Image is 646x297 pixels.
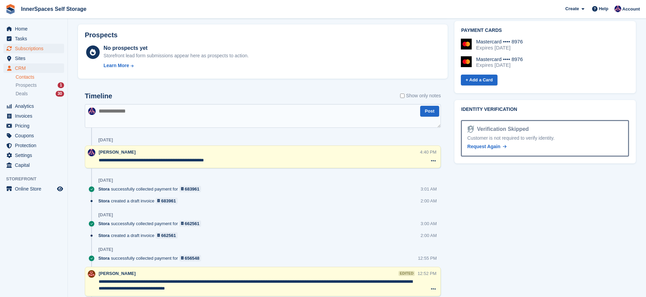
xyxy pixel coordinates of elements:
a: menu [3,44,64,53]
div: created a draft invoice [98,232,181,239]
a: InnerSpaces Self Storage [18,3,89,15]
div: 3:01 AM [420,186,437,192]
div: 683961 [161,198,176,204]
div: [DATE] [98,212,113,218]
img: Abby Tilley [88,270,95,278]
span: Subscriptions [15,44,56,53]
div: No prospects yet [103,44,249,52]
a: Contacts [16,74,64,80]
a: menu [3,101,64,111]
a: menu [3,184,64,194]
span: Home [15,24,56,34]
div: Mastercard •••• 8976 [476,56,523,62]
div: 3:00 AM [420,220,437,227]
span: Storefront [6,176,67,182]
div: 2:00 AM [420,198,437,204]
span: Help [599,5,608,12]
span: Stora [98,186,110,192]
h2: Identity verification [461,107,629,112]
span: Stora [98,232,110,239]
span: Stora [98,198,110,204]
input: Show only notes [400,92,405,99]
a: menu [3,121,64,131]
div: [DATE] [98,247,113,252]
div: Mastercard •••• 8976 [476,39,523,45]
div: Expires [DATE] [476,62,523,68]
a: menu [3,131,64,140]
span: Capital [15,160,56,170]
a: 683961 [156,198,178,204]
img: Identity Verification Ready [467,125,474,133]
a: 683961 [179,186,201,192]
h2: Payment cards [461,28,629,33]
a: 662561 [179,220,201,227]
span: Protection [15,141,56,150]
div: 2:00 AM [420,232,437,239]
img: Dominic Hampson [88,149,95,156]
a: Preview store [56,185,64,193]
div: 683961 [185,186,199,192]
span: Account [622,6,640,13]
span: Request Again [467,144,501,149]
div: Customer is not required to verify identity. [467,135,623,142]
div: successfully collected payment for [98,220,204,227]
span: Stora [98,220,110,227]
a: menu [3,160,64,170]
a: menu [3,151,64,160]
div: created a draft invoice [98,198,181,204]
a: menu [3,63,64,73]
span: Prospects [16,82,37,88]
div: 662561 [161,232,176,239]
a: 656548 [179,255,201,261]
img: Mastercard Logo [461,56,472,67]
span: Online Store [15,184,56,194]
img: stora-icon-8386f47178a22dfd0bd8f6a31ec36ba5ce8667c1dd55bd0f319d3a0aa187defe.svg [5,4,16,14]
div: 1 [58,82,64,88]
a: Request Again [467,143,507,150]
span: Tasks [15,34,56,43]
h2: Prospects [85,31,118,39]
div: 12:55 PM [418,255,437,261]
img: Mastercard Logo [461,39,472,49]
div: [DATE] [98,137,113,143]
img: Dominic Hampson [614,5,621,12]
div: 12:52 PM [417,270,436,277]
div: Storefront lead form submissions appear here as prospects to action. [103,52,249,59]
a: Deals 30 [16,90,64,97]
div: 30 [56,91,64,97]
span: Create [565,5,579,12]
a: 662561 [156,232,178,239]
label: Show only notes [400,92,441,99]
div: Verification Skipped [474,125,529,133]
span: Sites [15,54,56,63]
a: Prospects 1 [16,82,64,89]
a: menu [3,24,64,34]
h2: Timeline [85,92,112,100]
div: 4:40 PM [420,149,436,155]
span: [PERSON_NAME] [99,150,136,155]
div: [DATE] [98,178,113,183]
a: + Add a Card [461,75,497,86]
div: 662561 [185,220,199,227]
span: [PERSON_NAME] [99,271,136,276]
div: Expires [DATE] [476,45,523,51]
span: Analytics [15,101,56,111]
div: edited [398,271,415,276]
span: Settings [15,151,56,160]
a: Learn More [103,62,249,69]
span: Stora [98,255,110,261]
div: 656548 [185,255,199,261]
button: Post [420,106,439,117]
a: menu [3,111,64,121]
a: menu [3,34,64,43]
div: Learn More [103,62,129,69]
a: menu [3,54,64,63]
span: Pricing [15,121,56,131]
span: Coupons [15,131,56,140]
img: Dominic Hampson [88,107,96,115]
div: successfully collected payment for [98,255,204,261]
a: menu [3,141,64,150]
div: successfully collected payment for [98,186,204,192]
span: Invoices [15,111,56,121]
span: CRM [15,63,56,73]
